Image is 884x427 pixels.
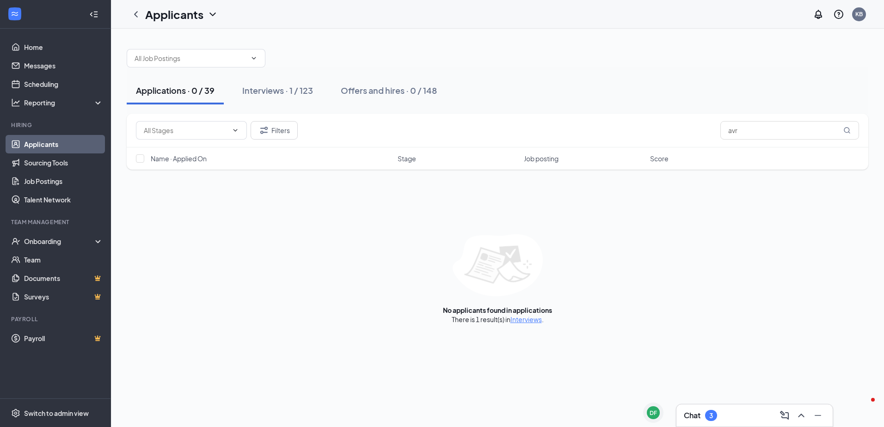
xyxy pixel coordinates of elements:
svg: Minimize [812,410,823,421]
div: KB [855,10,863,18]
div: Applications · 0 / 39 [136,85,215,96]
svg: ChevronDown [232,127,239,134]
h3: Chat [684,410,700,421]
span: Job posting [524,154,559,163]
a: Scheduling [24,75,103,93]
svg: Notifications [813,9,824,20]
svg: ComposeMessage [779,410,790,421]
span: Stage [398,154,416,163]
a: Team [24,250,103,269]
button: ComposeMessage [777,408,792,423]
div: Switch to admin view [24,409,89,418]
div: Reporting [24,98,104,107]
button: Filter Filters [251,121,298,140]
svg: UserCheck [11,237,20,246]
a: Messages [24,56,103,75]
iframe: Intercom live chat [853,396,875,418]
svg: Settings [11,409,20,418]
svg: Filter [258,125,270,136]
a: Interviews [510,315,542,323]
a: Sourcing Tools [24,153,103,172]
div: Onboarding [24,237,95,246]
a: PayrollCrown [24,329,103,348]
a: SurveysCrown [24,287,103,306]
svg: ChevronDown [250,55,258,62]
div: Interviews · 1 / 123 [242,85,313,96]
div: Team Management [11,218,101,226]
svg: ChevronUp [796,410,807,421]
div: Offers and hires · 0 / 148 [341,85,437,96]
svg: ChevronLeft [130,9,141,20]
input: All Job Postings [135,53,246,63]
span: Score [650,154,669,163]
a: DocumentsCrown [24,269,103,287]
div: There is 1 result(s) in . [452,315,544,324]
svg: MagnifyingGlass [843,127,851,134]
div: Hiring [11,121,101,129]
svg: WorkstreamLogo [10,9,19,18]
button: Minimize [810,408,825,423]
svg: Collapse [89,10,98,19]
svg: ChevronDown [207,9,218,20]
div: No applicants found in applications [443,305,552,315]
img: empty-state [453,234,543,296]
span: Name · Applied On [151,154,207,163]
div: DF [650,409,657,417]
h1: Applicants [145,6,203,22]
a: Home [24,38,103,56]
div: Payroll [11,315,101,323]
input: All Stages [144,125,228,135]
button: ChevronUp [794,408,809,423]
svg: QuestionInfo [833,9,844,20]
a: Job Postings [24,172,103,190]
div: 3 [709,412,713,420]
input: Search in applications [720,121,859,140]
a: Talent Network [24,190,103,209]
a: Applicants [24,135,103,153]
svg: Analysis [11,98,20,107]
